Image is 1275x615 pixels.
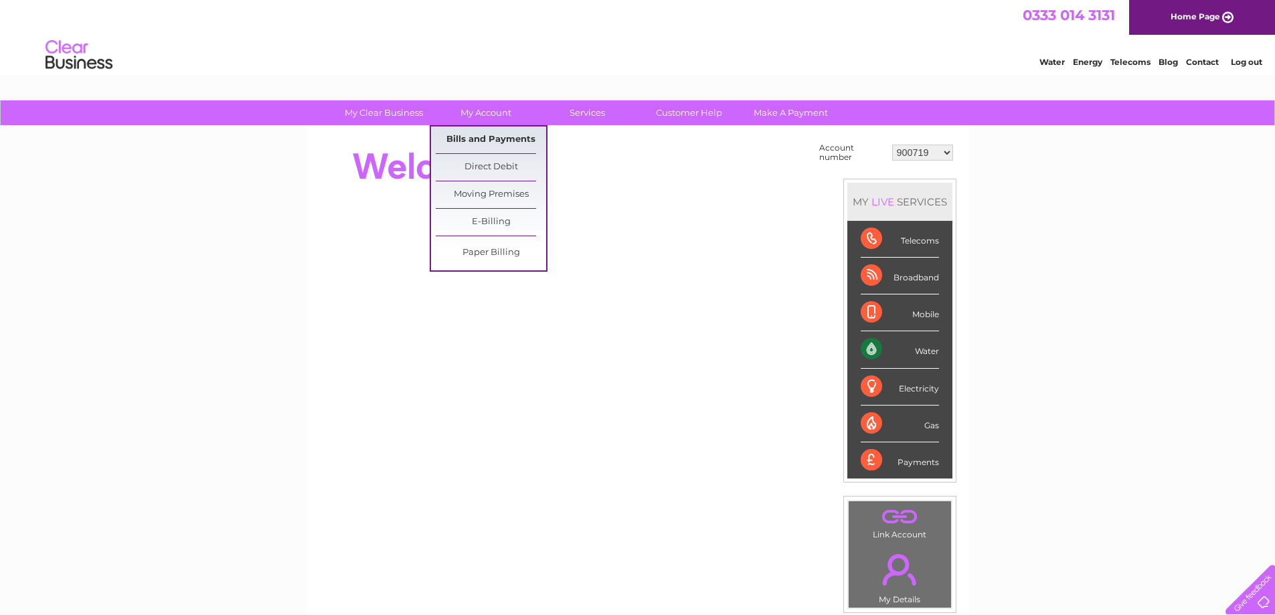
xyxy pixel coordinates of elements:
[861,258,939,294] div: Broadband
[436,154,546,181] a: Direct Debit
[861,221,939,258] div: Telecoms
[852,505,948,528] a: .
[1110,57,1151,67] a: Telecoms
[861,442,939,478] div: Payments
[329,100,439,125] a: My Clear Business
[1186,57,1219,67] a: Contact
[852,546,948,593] a: .
[1159,57,1178,67] a: Blog
[861,369,939,406] div: Electricity
[1231,57,1262,67] a: Log out
[436,181,546,208] a: Moving Premises
[430,100,541,125] a: My Account
[848,501,952,543] td: Link Account
[736,100,846,125] a: Make A Payment
[816,140,889,165] td: Account number
[847,183,952,221] div: MY SERVICES
[1023,7,1115,23] a: 0333 014 3131
[436,240,546,266] a: Paper Billing
[1039,57,1065,67] a: Water
[1073,57,1102,67] a: Energy
[869,195,897,208] div: LIVE
[322,7,954,65] div: Clear Business is a trading name of Verastar Limited (registered in [GEOGRAPHIC_DATA] No. 3667643...
[436,126,546,153] a: Bills and Payments
[861,294,939,331] div: Mobile
[848,543,952,608] td: My Details
[861,406,939,442] div: Gas
[436,209,546,236] a: E-Billing
[532,100,643,125] a: Services
[634,100,744,125] a: Customer Help
[45,35,113,76] img: logo.png
[861,331,939,368] div: Water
